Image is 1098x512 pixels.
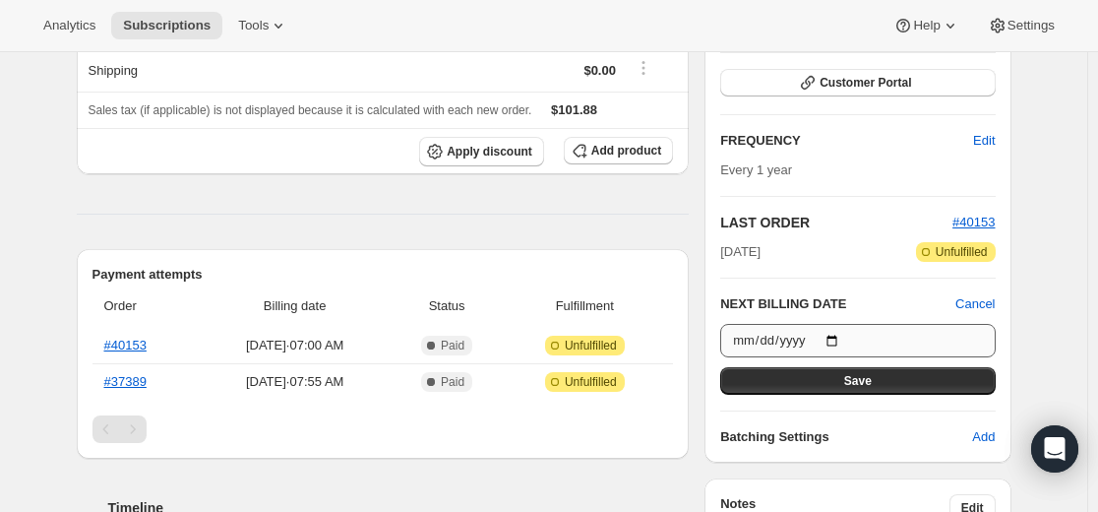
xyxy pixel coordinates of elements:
span: Tools [238,18,269,33]
span: $101.88 [551,102,597,117]
span: Edit [973,131,995,151]
button: Shipping actions [628,57,659,79]
span: Settings [1007,18,1055,33]
span: Apply discount [447,144,532,160]
span: Status [397,296,497,316]
button: Apply discount [419,137,544,166]
h2: FREQUENCY [720,131,973,151]
span: Customer Portal [820,75,911,91]
a: #40153 [952,215,995,229]
span: Subscriptions [123,18,211,33]
span: [DATE] · 07:00 AM [205,336,386,355]
span: Analytics [43,18,95,33]
a: #37389 [104,374,147,389]
button: Add product [564,137,673,164]
h2: Payment attempts [92,265,674,285]
button: Add [960,421,1006,453]
h2: LAST ORDER [720,213,952,232]
nav: Pagination [92,416,674,443]
span: Unfulfilled [565,338,617,353]
button: Settings [976,12,1067,39]
span: Unfulfilled [936,244,988,260]
span: Save [844,373,872,389]
span: Paid [441,374,464,390]
span: Fulfillment [508,296,661,316]
span: [DATE] [720,242,761,262]
span: $0.00 [583,63,616,78]
span: Help [913,18,940,33]
span: Paid [441,338,464,353]
span: Billing date [205,296,386,316]
a: #40153 [104,338,147,352]
div: Open Intercom Messenger [1031,425,1078,473]
button: #40153 [952,213,995,232]
th: Order [92,285,199,328]
span: Add [972,427,995,447]
button: Cancel [955,294,995,314]
button: Edit [961,125,1006,157]
h2: NEXT BILLING DATE [720,294,955,314]
button: Subscriptions [111,12,222,39]
h6: Batching Settings [720,427,972,447]
button: Customer Portal [720,69,995,96]
span: Unfulfilled [565,374,617,390]
button: Tools [226,12,300,39]
th: Shipping [77,48,337,92]
button: Analytics [31,12,107,39]
span: Add product [591,143,661,159]
button: Help [882,12,971,39]
span: Every 1 year [720,162,792,177]
button: Save [720,367,995,395]
span: Sales tax (if applicable) is not displayed because it is calculated with each new order. [89,103,532,117]
span: [DATE] · 07:55 AM [205,372,386,392]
